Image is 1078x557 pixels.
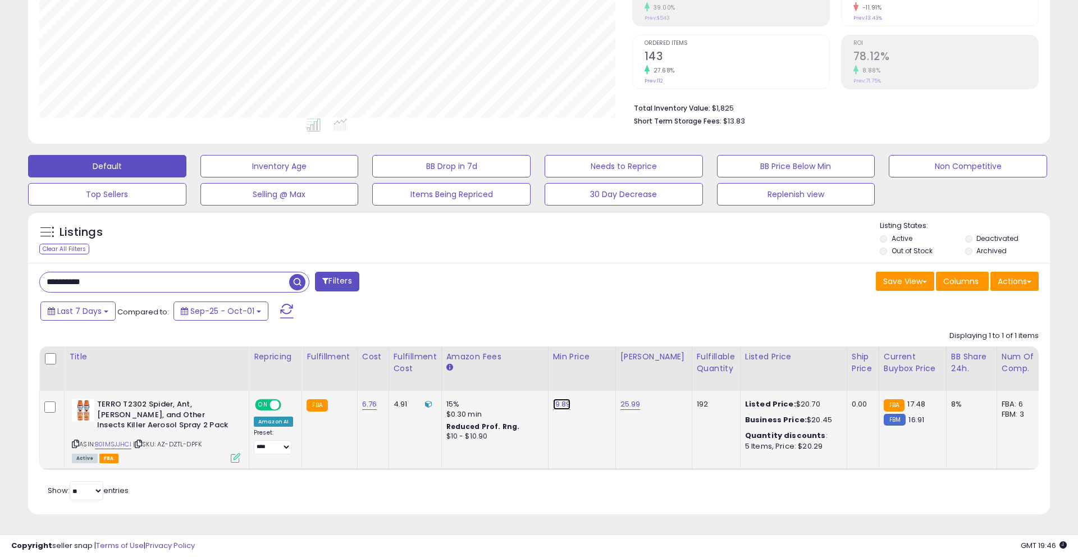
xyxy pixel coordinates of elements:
[949,331,1039,341] div: Displaying 1 to 1 of 1 items
[1002,351,1043,375] div: Num of Comp.
[853,40,1038,47] span: ROI
[394,399,433,409] div: 4.91
[697,351,736,375] div: Fulfillable Quantity
[69,351,244,363] div: Title
[372,155,531,177] button: BB Drop in 7d
[745,414,807,425] b: Business Price:
[853,15,882,21] small: Prev: 13.43%
[645,15,670,21] small: Prev: $543
[620,399,641,410] a: 25.99
[858,3,882,12] small: -11.91%
[951,399,988,409] div: 8%
[892,234,912,243] label: Active
[446,432,540,441] div: $10 - $10.90
[362,351,384,363] div: Cost
[254,351,297,363] div: Repricing
[976,246,1007,255] label: Archived
[256,400,270,410] span: ON
[545,155,703,177] button: Needs to Reprice
[951,351,992,375] div: BB Share 24h.
[745,431,838,441] div: :
[307,351,352,363] div: Fulfillment
[446,399,540,409] div: 15%
[28,155,186,177] button: Default
[976,234,1018,243] label: Deactivated
[853,77,881,84] small: Prev: 71.75%
[697,399,732,409] div: 192
[1002,399,1039,409] div: FBA: 6
[745,399,838,409] div: $20.70
[315,272,359,291] button: Filters
[876,272,934,291] button: Save View
[394,351,437,375] div: Fulfillment Cost
[28,183,186,206] button: Top Sellers
[884,414,906,426] small: FBM
[745,430,826,441] b: Quantity discounts
[11,541,195,551] div: seller snap | |
[72,454,98,463] span: All listings currently available for purchase on Amazon
[990,272,1039,291] button: Actions
[745,441,838,451] div: 5 Items, Price: $20.29
[254,417,293,427] div: Amazon AI
[173,302,268,321] button: Sep-25 - Oct-01
[892,246,933,255] label: Out of Stock
[717,155,875,177] button: BB Price Below Min
[200,155,359,177] button: Inventory Age
[645,77,663,84] small: Prev: 112
[634,116,721,126] b: Short Term Storage Fees:
[307,399,327,412] small: FBA
[717,183,875,206] button: Replenish view
[72,399,240,462] div: ASIN:
[97,399,234,433] b: TERRO T2302 Spider, Ant, [PERSON_NAME], and Other Insects Killer Aerosol Spray 2 Pack
[889,155,1047,177] button: Non Competitive
[60,225,103,240] h5: Listings
[133,440,202,449] span: | SKU: AZ-DZTL-DPFK
[280,400,298,410] span: OFF
[745,415,838,425] div: $20.45
[723,116,745,126] span: $13.83
[858,66,881,75] small: 8.88%
[745,351,842,363] div: Listed Price
[884,399,905,412] small: FBA
[117,307,169,317] span: Compared to:
[884,351,942,375] div: Current Buybox Price
[1021,540,1067,551] span: 2025-10-9 19:46 GMT
[852,399,870,409] div: 0.00
[200,183,359,206] button: Selling @ Max
[943,276,979,287] span: Columns
[553,351,611,363] div: Min Price
[57,305,102,317] span: Last 7 Days
[446,363,453,373] small: Amazon Fees.
[650,66,675,75] small: 27.68%
[99,454,118,463] span: FBA
[95,440,131,449] a: B01MSJJHCI
[645,50,829,65] h2: 143
[553,399,571,410] a: 19.89
[145,540,195,551] a: Privacy Policy
[254,429,293,454] div: Preset:
[907,399,925,409] span: 17.48
[852,351,874,375] div: Ship Price
[545,183,703,206] button: 30 Day Decrease
[446,351,543,363] div: Amazon Fees
[634,101,1030,114] li: $1,825
[634,103,710,113] b: Total Inventory Value:
[880,221,1049,231] p: Listing States:
[645,40,829,47] span: Ordered Items
[40,302,116,321] button: Last 7 Days
[1002,409,1039,419] div: FBM: 3
[745,399,796,409] b: Listed Price:
[362,399,377,410] a: 6.76
[48,485,129,496] span: Show: entries
[936,272,989,291] button: Columns
[853,50,1038,65] h2: 78.12%
[650,3,675,12] small: 39.00%
[908,414,924,425] span: 16.91
[372,183,531,206] button: Items Being Repriced
[96,540,144,551] a: Terms of Use
[620,351,687,363] div: [PERSON_NAME]
[190,305,254,317] span: Sep-25 - Oct-01
[72,399,94,422] img: 51vPYoBsIaL._SL40_.jpg
[39,244,89,254] div: Clear All Filters
[446,422,520,431] b: Reduced Prof. Rng.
